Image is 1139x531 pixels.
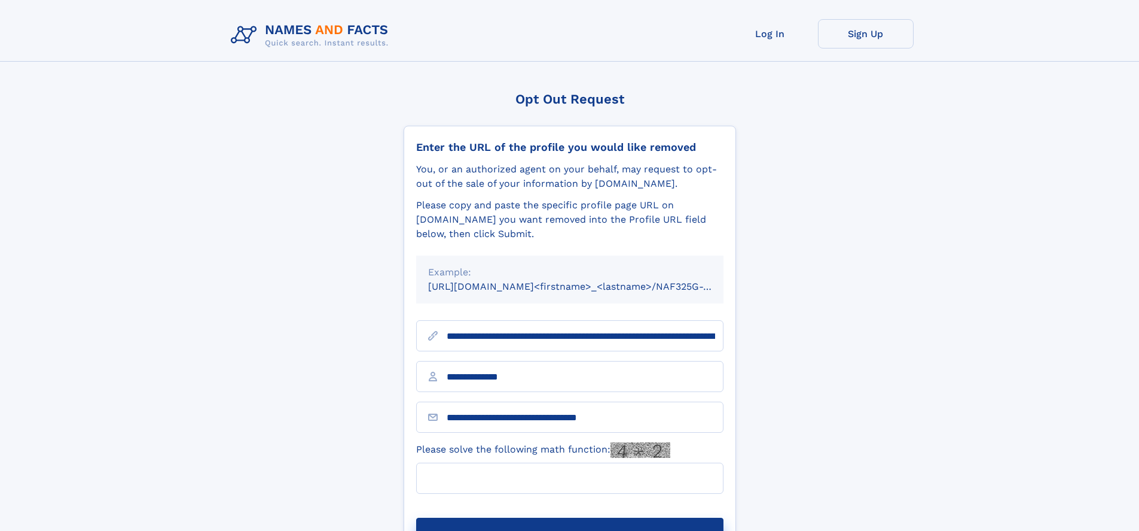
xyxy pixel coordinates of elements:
[416,198,723,241] div: Please copy and paste the specific profile page URL on [DOMAIN_NAME] you want removed into the Pr...
[818,19,914,48] a: Sign Up
[416,141,723,154] div: Enter the URL of the profile you would like removed
[428,265,712,280] div: Example:
[226,19,398,51] img: Logo Names and Facts
[404,92,736,107] div: Opt Out Request
[722,19,818,48] a: Log In
[416,442,670,458] label: Please solve the following math function:
[416,162,723,191] div: You, or an authorized agent on your behalf, may request to opt-out of the sale of your informatio...
[428,281,746,292] small: [URL][DOMAIN_NAME]<firstname>_<lastname>/NAF325G-xxxxxxxx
